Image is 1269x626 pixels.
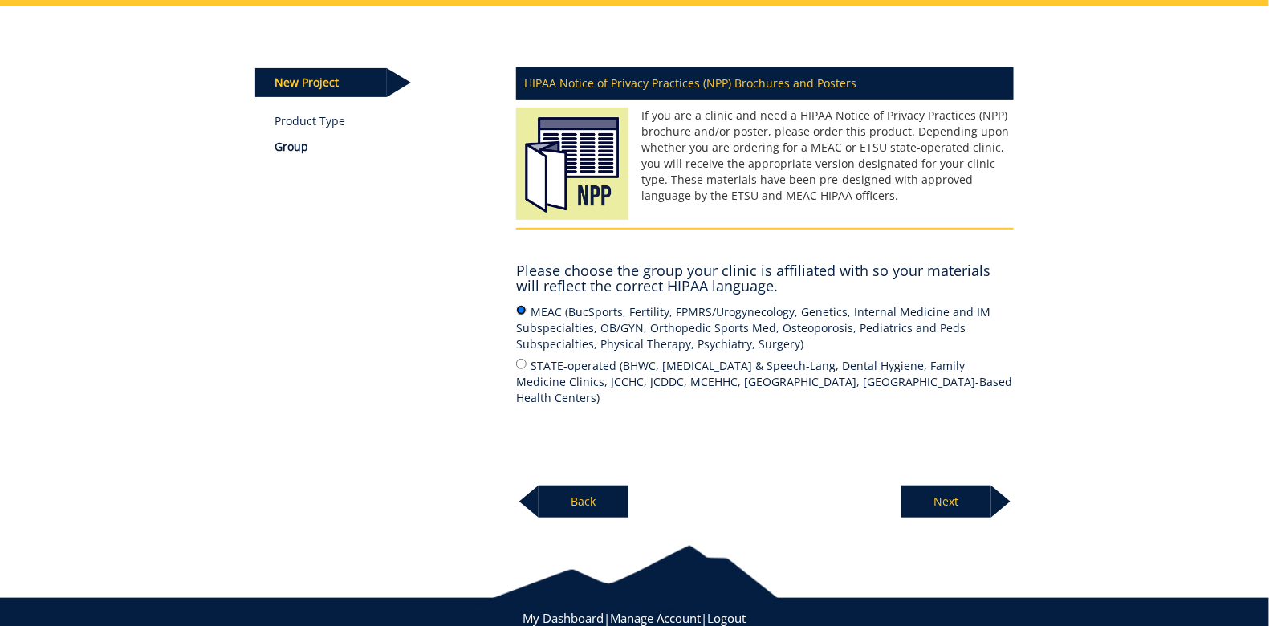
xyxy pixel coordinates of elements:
p: HIPAA Notice of Privacy Practices (NPP) Brochures and Posters [516,67,1014,100]
input: MEAC (BucSports, Fertility, FPMRS/Urogynecology, Genetics, Internal Medicine and IM Subspecialtie... [516,305,527,315]
p: If you are a clinic and need a HIPAA Notice of Privacy Practices (NPP) brochure and/or poster, pl... [516,108,1014,204]
label: STATE-operated (BHWC, [MEDICAL_DATA] & Speech-Lang, Dental Hygiene, Family Medicine Clinics, JCCH... [516,356,1014,406]
h4: Please choose the group your clinic is affiliated with so your materials will reflect the correct... [516,263,1014,295]
p: Back [539,486,628,518]
a: Product Type [275,113,492,129]
a: Logout [708,610,746,626]
a: Manage Account [611,610,702,626]
input: STATE-operated (BHWC, [MEDICAL_DATA] & Speech-Lang, Dental Hygiene, Family Medicine Clinics, JCCH... [516,359,527,369]
p: Next [901,486,991,518]
p: New Project [255,68,387,97]
img: HIPAA Notice of Privacy Practices (NPP) Brochures and Posters [516,108,628,228]
p: Group [275,139,492,155]
label: MEAC (BucSports, Fertility, FPMRS/Urogynecology, Genetics, Internal Medicine and IM Subspecialtie... [516,303,1014,352]
a: My Dashboard [523,610,604,626]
